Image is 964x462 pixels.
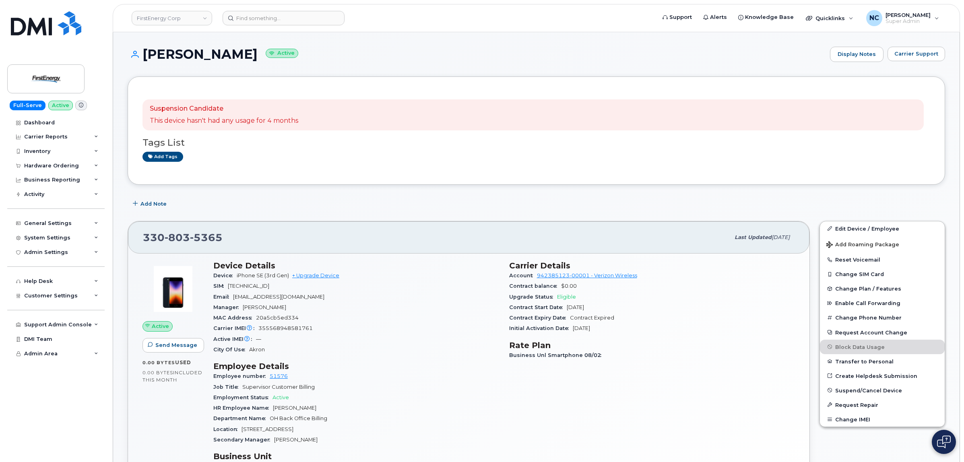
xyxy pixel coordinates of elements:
span: Carrier IMEI [213,325,258,331]
span: SIM [213,283,228,289]
span: Upgrade Status [509,294,557,300]
span: Active IMEI [213,336,256,342]
button: Change IMEI [820,412,945,427]
span: Employee number [213,373,270,379]
span: MAC Address [213,315,256,321]
button: Add Note [128,197,173,211]
span: [STREET_ADDRESS] [242,426,293,432]
h3: Rate Plan [509,340,795,350]
p: This device hasn't had any usage for 4 months [150,116,298,126]
a: 51576 [270,373,288,379]
button: Change Plan / Features [820,281,945,296]
span: HR Employee Name [213,405,273,411]
span: Email [213,294,233,300]
p: Suspension Candidate [150,104,298,113]
span: used [175,359,191,365]
span: City Of Use [213,346,249,353]
small: Active [266,49,298,58]
span: Suspend/Cancel Device [835,387,902,393]
span: Active [272,394,289,400]
span: Eligible [557,294,576,300]
span: 5365 [190,231,223,243]
span: $0.00 [561,283,577,289]
a: Add tags [142,152,183,162]
span: iPhone SE (3rd Gen) [237,272,289,278]
span: Contract Expired [570,315,614,321]
span: Secondary Manager [213,437,274,443]
span: Contract balance [509,283,561,289]
button: Add Roaming Package [820,236,945,252]
span: Account [509,272,537,278]
span: 0.00 Bytes [142,360,175,365]
span: 355568948581761 [258,325,313,331]
button: Send Message [142,338,204,353]
span: Enable Call Forwarding [835,300,900,306]
span: 20a5cb5ed334 [256,315,299,321]
button: Carrier Support [888,47,945,61]
span: Send Message [155,341,197,349]
span: Last updated [735,234,772,240]
span: Supervisor Customer Billing [242,384,315,390]
span: Change Plan / Features [835,286,901,292]
span: Job Title [213,384,242,390]
span: 330 [143,231,223,243]
a: 942385123-00001 - Verizon Wireless [537,272,637,278]
span: Employment Status [213,394,272,400]
span: [DATE] [772,234,790,240]
button: Change Phone Number [820,310,945,325]
button: Request Repair [820,398,945,412]
a: + Upgrade Device [292,272,339,278]
span: [EMAIL_ADDRESS][DOMAIN_NAME] [233,294,324,300]
span: Akron [249,346,265,353]
span: Add Note [140,200,167,208]
span: Business Unl Smartphone 08/02 [509,352,605,358]
img: Open chat [937,435,951,448]
button: Block Data Usage [820,340,945,354]
span: — [256,336,261,342]
span: Add Roaming Package [826,241,899,249]
span: 0.00 Bytes [142,370,173,375]
span: Department Name [213,415,270,421]
span: [PERSON_NAME] [274,437,318,443]
button: Suspend/Cancel Device [820,383,945,398]
h1: [PERSON_NAME] [128,47,826,61]
a: Edit Device / Employee [820,221,945,236]
button: Change SIM Card [820,267,945,281]
span: 803 [165,231,190,243]
span: [PERSON_NAME] [243,304,286,310]
img: image20231002-3703462-1angbar.jpeg [149,265,197,313]
button: Enable Call Forwarding [820,296,945,310]
span: Contract Start Date [509,304,567,310]
span: [DATE] [567,304,584,310]
a: Display Notes [830,47,883,62]
span: Manager [213,304,243,310]
button: Transfer to Personal [820,354,945,369]
span: Contract Expiry Date [509,315,570,321]
h3: Business Unit [213,452,500,461]
span: [TECHNICAL_ID] [228,283,269,289]
a: Create Helpdesk Submission [820,369,945,383]
span: [DATE] [573,325,590,331]
h3: Carrier Details [509,261,795,270]
span: Initial Activation Date [509,325,573,331]
button: Reset Voicemail [820,252,945,267]
button: Request Account Change [820,325,945,340]
span: [PERSON_NAME] [273,405,316,411]
span: Device [213,272,237,278]
span: Location [213,426,242,432]
span: Carrier Support [894,50,938,58]
span: Active [152,322,169,330]
span: OH Back Office Billing [270,415,327,421]
h3: Device Details [213,261,500,270]
h3: Employee Details [213,361,500,371]
h3: Tags List [142,138,930,148]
